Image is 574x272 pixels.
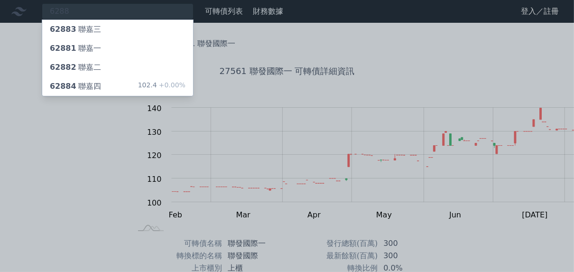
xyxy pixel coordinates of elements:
[42,20,193,39] a: 62883聯嘉三
[42,58,193,77] a: 62882聯嘉二
[157,81,185,89] span: +0.00%
[50,82,76,91] span: 62884
[50,81,101,92] div: 聯嘉四
[138,81,185,92] div: 102.4
[42,77,193,96] a: 62884聯嘉四 102.4+0.00%
[50,43,101,54] div: 聯嘉一
[50,63,76,72] span: 62882
[42,39,193,58] a: 62881聯嘉一
[50,44,76,53] span: 62881
[50,24,101,35] div: 聯嘉三
[50,25,76,34] span: 62883
[50,62,101,73] div: 聯嘉二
